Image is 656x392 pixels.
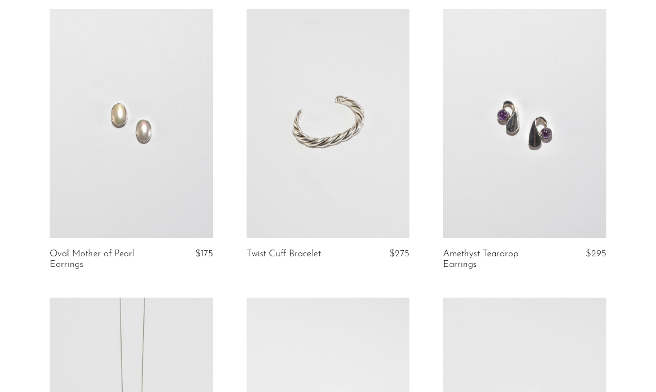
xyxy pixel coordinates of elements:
span: $175 [195,249,213,259]
a: Oval Mother of Pearl Earrings [50,249,157,270]
span: $275 [389,249,409,259]
span: $295 [586,249,606,259]
a: Twist Cuff Bracelet [247,249,321,259]
a: Amethyst Teardrop Earrings [443,249,551,270]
